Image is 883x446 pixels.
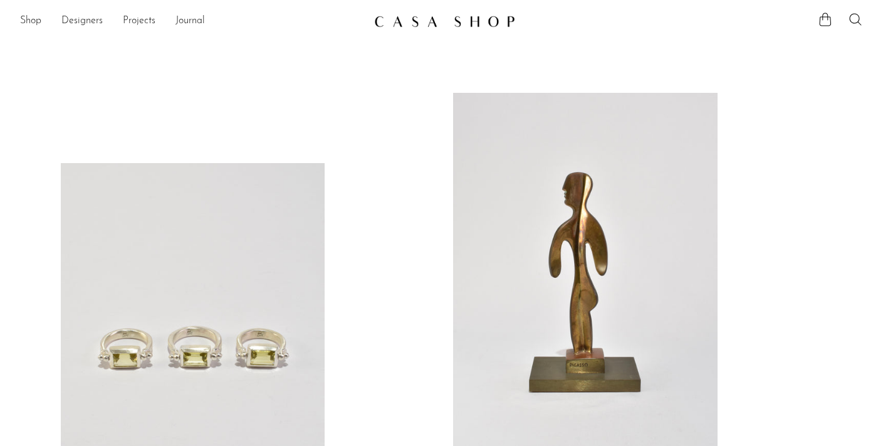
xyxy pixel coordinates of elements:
nav: Desktop navigation [20,11,364,32]
ul: NEW HEADER MENU [20,11,364,32]
a: Designers [61,13,103,29]
a: Projects [123,13,155,29]
a: Shop [20,13,41,29]
a: Journal [175,13,205,29]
